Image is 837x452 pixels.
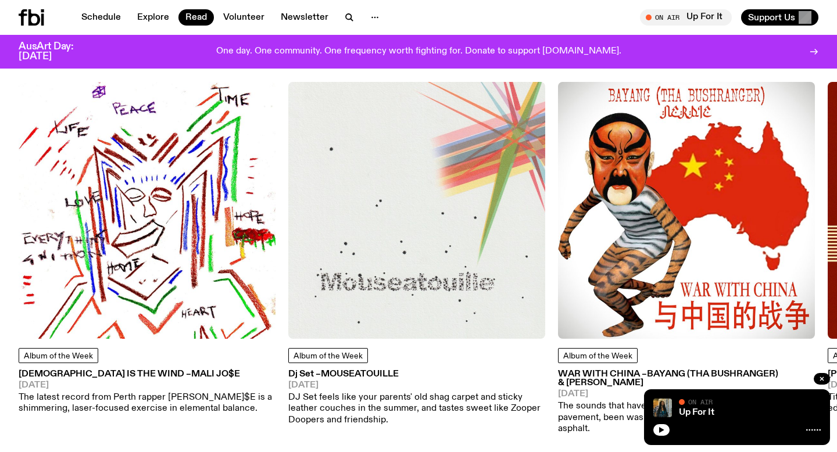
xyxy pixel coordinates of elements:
[19,42,93,62] h3: AusArt Day: [DATE]
[74,9,128,26] a: Schedule
[653,399,672,417] img: Ify - a Brown Skin girl with black braided twists, looking up to the side with her tongue stickin...
[558,370,815,435] a: WAR WITH CHINA –BAYANG (tha Bushranger) & [PERSON_NAME][DATE]The sounds that have seeped through ...
[321,370,399,379] span: Mouseatouille
[688,398,713,406] span: On Air
[558,390,815,399] span: [DATE]
[19,392,276,414] p: The latest record from Perth rapper [PERSON_NAME]$E is a shimmering, laser-focused exercise in el...
[216,46,621,57] p: One day. One community. One frequency worth fighting for. Donate to support [DOMAIN_NAME].
[19,48,212,69] h2: Album of the Week
[19,370,276,415] a: [DEMOGRAPHIC_DATA] IS THE WIND –MALI JO$E[DATE]The latest record from Perth rapper [PERSON_NAME]$...
[741,9,818,26] button: Support Us
[178,9,214,26] a: Read
[216,9,271,26] a: Volunteer
[288,370,545,379] h3: Dj Set –
[748,12,795,23] span: Support Us
[558,370,815,388] h3: WAR WITH CHINA –
[288,381,545,390] span: [DATE]
[288,82,545,339] img: DJ Set feels like your parents' old shag carpet and sticky leather couches in the summer, and tas...
[558,401,815,435] p: The sounds that have seeped through the cracks in the pavement, been washed down the gutters, and...
[24,352,93,360] span: Album of the Week
[640,9,732,26] button: On AirUp For It
[563,352,632,360] span: Album of the Week
[19,348,98,363] a: Album of the Week
[191,370,240,379] span: MALI JO$E
[558,370,778,388] span: BAYANG (tha Bushranger) & [PERSON_NAME]
[558,348,638,363] a: Album of the Week
[288,370,545,426] a: Dj Set –Mouseatouille[DATE]DJ Set feels like your parents' old shag carpet and sticky leather cou...
[288,392,545,426] p: DJ Set feels like your parents' old shag carpet and sticky leather couches in the summer, and tas...
[679,408,714,417] a: Up For It
[288,348,368,363] a: Album of the Week
[274,9,335,26] a: Newsletter
[294,352,363,360] span: Album of the Week
[19,381,276,390] span: [DATE]
[130,9,176,26] a: Explore
[19,370,276,379] h3: [DEMOGRAPHIC_DATA] IS THE WIND –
